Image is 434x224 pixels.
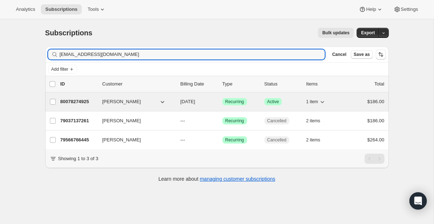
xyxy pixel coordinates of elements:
[361,30,375,36] span: Export
[41,4,82,14] button: Subscriptions
[98,115,170,127] button: [PERSON_NAME]
[264,80,301,88] p: Status
[12,4,39,14] button: Analytics
[267,137,286,143] span: Cancelled
[60,49,325,60] input: Filter subscribers
[180,80,217,88] p: Billing Date
[102,117,141,124] span: [PERSON_NAME]
[102,98,141,105] span: [PERSON_NAME]
[158,175,275,183] p: Learn more about
[60,136,97,144] p: 79566766445
[60,116,384,126] div: 79037137261[PERSON_NAME]---SuccessRecurringCancelled2 items$186.00
[401,6,418,12] span: Settings
[45,29,93,37] span: Subscriptions
[60,117,97,124] p: 79037137261
[389,4,422,14] button: Settings
[354,52,370,57] span: Save as
[98,96,170,107] button: [PERSON_NAME]
[367,99,384,104] span: $186.00
[51,66,68,72] span: Add filter
[180,137,185,142] span: ---
[306,80,342,88] div: Items
[318,28,354,38] button: Bulk updates
[351,50,373,59] button: Save as
[88,6,99,12] span: Tools
[200,176,275,182] a: managing customer subscriptions
[376,49,386,60] button: Sort the results
[60,97,384,107] div: 80078274925[PERSON_NAME][DATE]SuccessRecurringSuccessActive1 item$186.00
[322,30,349,36] span: Bulk updates
[180,99,195,104] span: [DATE]
[409,192,427,210] div: Open Intercom Messenger
[60,98,97,105] p: 80078274925
[357,28,379,38] button: Export
[374,80,384,88] p: Total
[98,134,170,146] button: [PERSON_NAME]
[60,135,384,145] div: 79566766445[PERSON_NAME]---SuccessRecurringCancelled2 items$264.00
[306,137,320,143] span: 2 items
[354,4,387,14] button: Help
[225,99,244,105] span: Recurring
[60,80,97,88] p: ID
[332,52,346,57] span: Cancel
[306,135,328,145] button: 2 items
[225,137,244,143] span: Recurring
[267,118,286,124] span: Cancelled
[222,80,259,88] div: Type
[365,154,384,164] nav: Pagination
[16,6,35,12] span: Analytics
[45,6,77,12] span: Subscriptions
[329,50,349,59] button: Cancel
[267,99,279,105] span: Active
[367,118,384,123] span: $186.00
[102,80,175,88] p: Customer
[180,118,185,123] span: ---
[102,136,141,144] span: [PERSON_NAME]
[60,80,384,88] div: IDCustomerBilling DateTypeStatusItemsTotal
[306,97,326,107] button: 1 item
[366,6,376,12] span: Help
[83,4,110,14] button: Tools
[306,118,320,124] span: 2 items
[58,155,98,162] p: Showing 1 to 3 of 3
[306,116,328,126] button: 2 items
[306,99,318,105] span: 1 item
[367,137,384,142] span: $264.00
[225,118,244,124] span: Recurring
[48,65,77,74] button: Add filter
